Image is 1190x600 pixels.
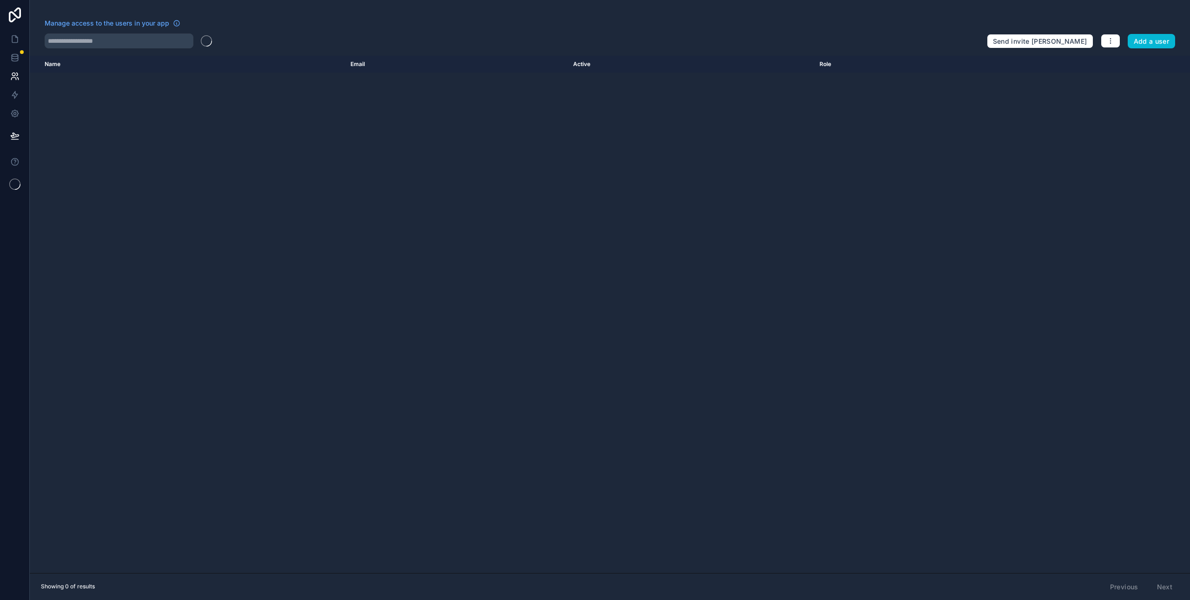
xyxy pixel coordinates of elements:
[45,19,180,28] a: Manage access to the users in your app
[45,19,169,28] span: Manage access to the users in your app
[30,56,1190,573] div: scrollable content
[345,56,567,73] th: Email
[568,56,814,73] th: Active
[30,56,345,73] th: Name
[1128,34,1176,49] button: Add a user
[41,583,95,590] span: Showing 0 of results
[987,34,1093,49] button: Send invite [PERSON_NAME]
[814,56,1012,73] th: Role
